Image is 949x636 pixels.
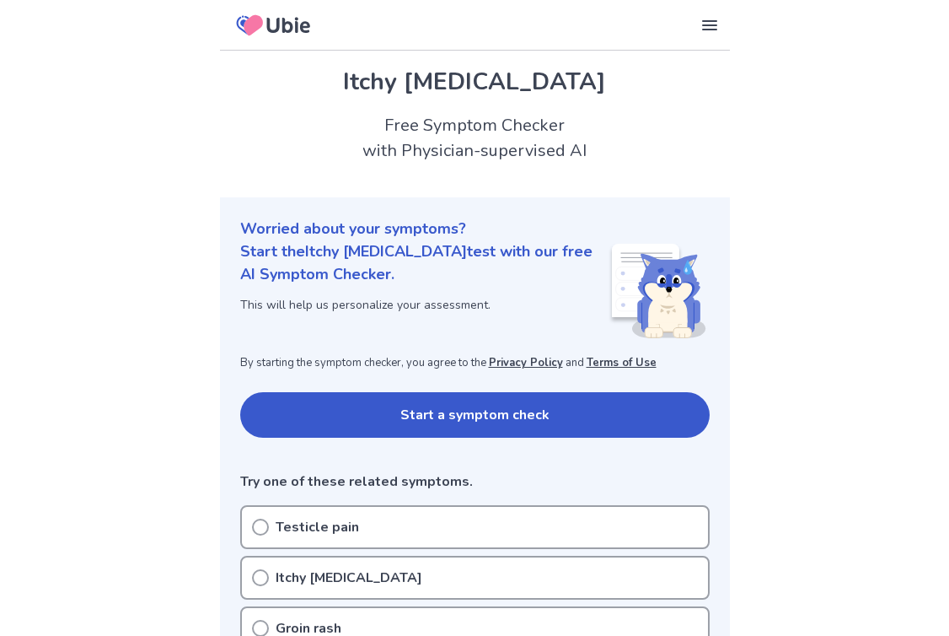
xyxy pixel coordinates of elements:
[240,296,609,314] p: This will help us personalize your assessment.
[587,355,657,370] a: Terms of Use
[240,240,609,286] p: Start the Itchy [MEDICAL_DATA] test with our free AI Symptom Checker.
[276,568,422,588] p: Itchy [MEDICAL_DATA]
[609,244,706,338] img: Shiba
[220,113,730,164] h2: Free Symptom Checker with Physician-supervised AI
[489,355,563,370] a: Privacy Policy
[276,517,359,537] p: Testicle pain
[240,355,710,372] p: By starting the symptom checker, you agree to the and
[240,472,710,492] p: Try one of these related symptoms.
[240,64,710,100] h1: Itchy [MEDICAL_DATA]
[240,392,710,438] button: Start a symptom check
[240,218,710,240] p: Worried about your symptoms?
